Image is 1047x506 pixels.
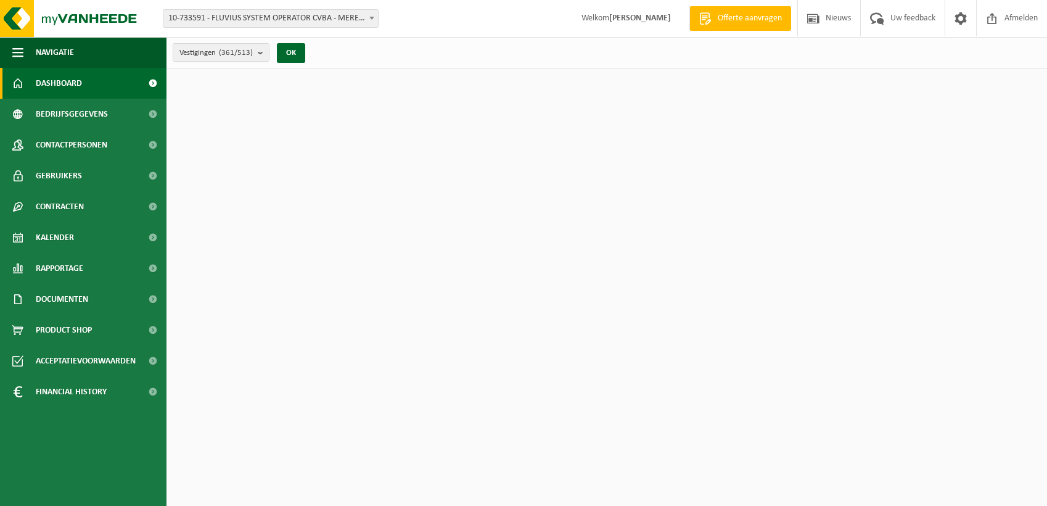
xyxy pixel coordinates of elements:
[277,43,305,63] button: OK
[36,222,74,253] span: Kalender
[36,160,82,191] span: Gebruikers
[36,376,107,407] span: Financial History
[609,14,671,23] strong: [PERSON_NAME]
[163,10,378,27] span: 10-733591 - FLUVIUS SYSTEM OPERATOR CVBA - MERELBEKE-MELLE
[173,43,269,62] button: Vestigingen(361/513)
[36,346,136,376] span: Acceptatievoorwaarden
[36,99,108,130] span: Bedrijfsgegevens
[36,37,74,68] span: Navigatie
[36,315,92,346] span: Product Shop
[36,191,84,222] span: Contracten
[689,6,791,31] a: Offerte aanvragen
[179,44,253,62] span: Vestigingen
[36,284,88,315] span: Documenten
[36,253,83,284] span: Rapportage
[36,68,82,99] span: Dashboard
[163,9,379,28] span: 10-733591 - FLUVIUS SYSTEM OPERATOR CVBA - MERELBEKE-MELLE
[715,12,785,25] span: Offerte aanvragen
[36,130,107,160] span: Contactpersonen
[219,49,253,57] count: (361/513)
